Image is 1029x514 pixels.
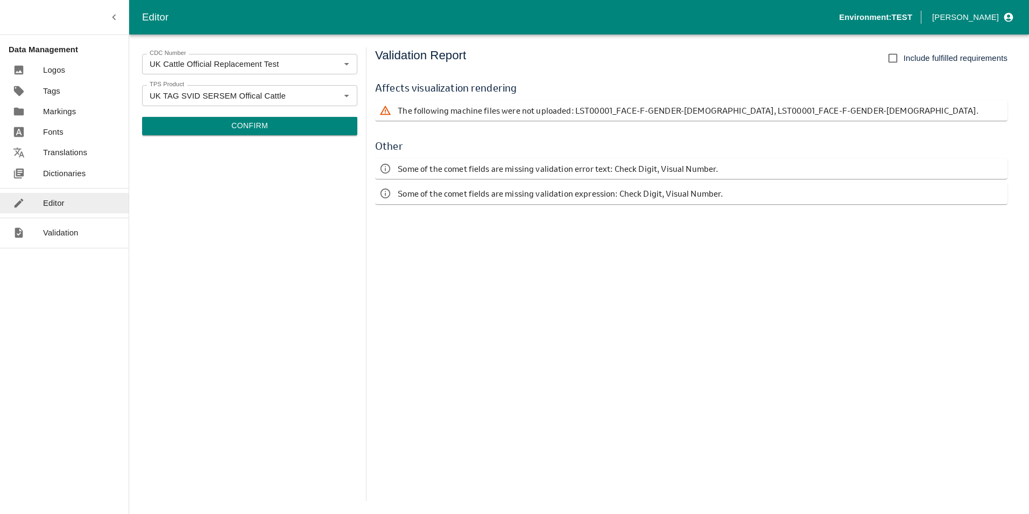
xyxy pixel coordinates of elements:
p: Fonts [43,126,64,138]
p: Environment: TEST [839,11,912,23]
label: CDC Number [150,49,186,58]
p: Validation [43,227,79,239]
p: Tags [43,85,60,97]
button: profile [928,8,1016,26]
p: Logos [43,64,65,76]
p: Data Management [9,44,129,55]
button: Confirm [142,117,357,135]
button: Open [340,57,354,71]
p: Dictionaries [43,168,86,179]
p: Some of the comet fields are missing validation expression: Check Digit, Visual Number. [398,187,723,199]
span: Include fulfilled requirements [904,52,1007,64]
p: Some of the comet fields are missing validation error text: Check Digit, Visual Number. [398,163,718,175]
p: Editor [43,197,65,209]
h5: Validation Report [375,47,466,69]
p: [PERSON_NAME] [932,11,999,23]
div: Editor [142,9,839,25]
label: TPS Product [150,80,184,89]
h6: Other [375,138,1007,154]
p: Translations [43,147,87,158]
h6: Affects visualization rendering [375,80,1007,96]
p: The following machine files were not uploaded: LST00001_FACE-F-GENDER-[DEMOGRAPHIC_DATA], LST0000... [398,105,978,116]
button: Open [340,88,354,102]
p: Markings [43,106,76,117]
